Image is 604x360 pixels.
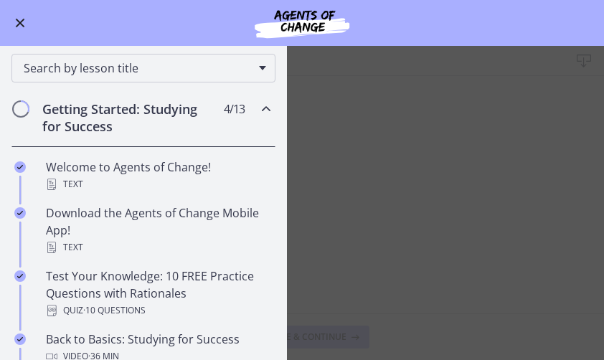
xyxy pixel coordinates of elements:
div: Test Your Knowledge: 10 FREE Practice Questions with Rationales [46,267,270,319]
div: Quiz [46,302,270,319]
img: Agents of Change [216,6,388,40]
div: Text [46,176,270,193]
span: Search by lesson title [24,60,252,76]
i: Completed [14,333,26,345]
div: Download the Agents of Change Mobile App! [46,204,270,256]
i: Completed [14,207,26,219]
span: 4 / 13 [224,100,245,118]
button: Enable menu [11,14,29,32]
span: · 10 Questions [83,302,146,319]
div: Text [46,239,270,256]
h2: Getting Started: Studying for Success [42,100,217,135]
i: Completed [14,161,26,173]
div: Welcome to Agents of Change! [46,158,270,193]
div: Search by lesson title [11,54,275,82]
i: Completed [14,270,26,282]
